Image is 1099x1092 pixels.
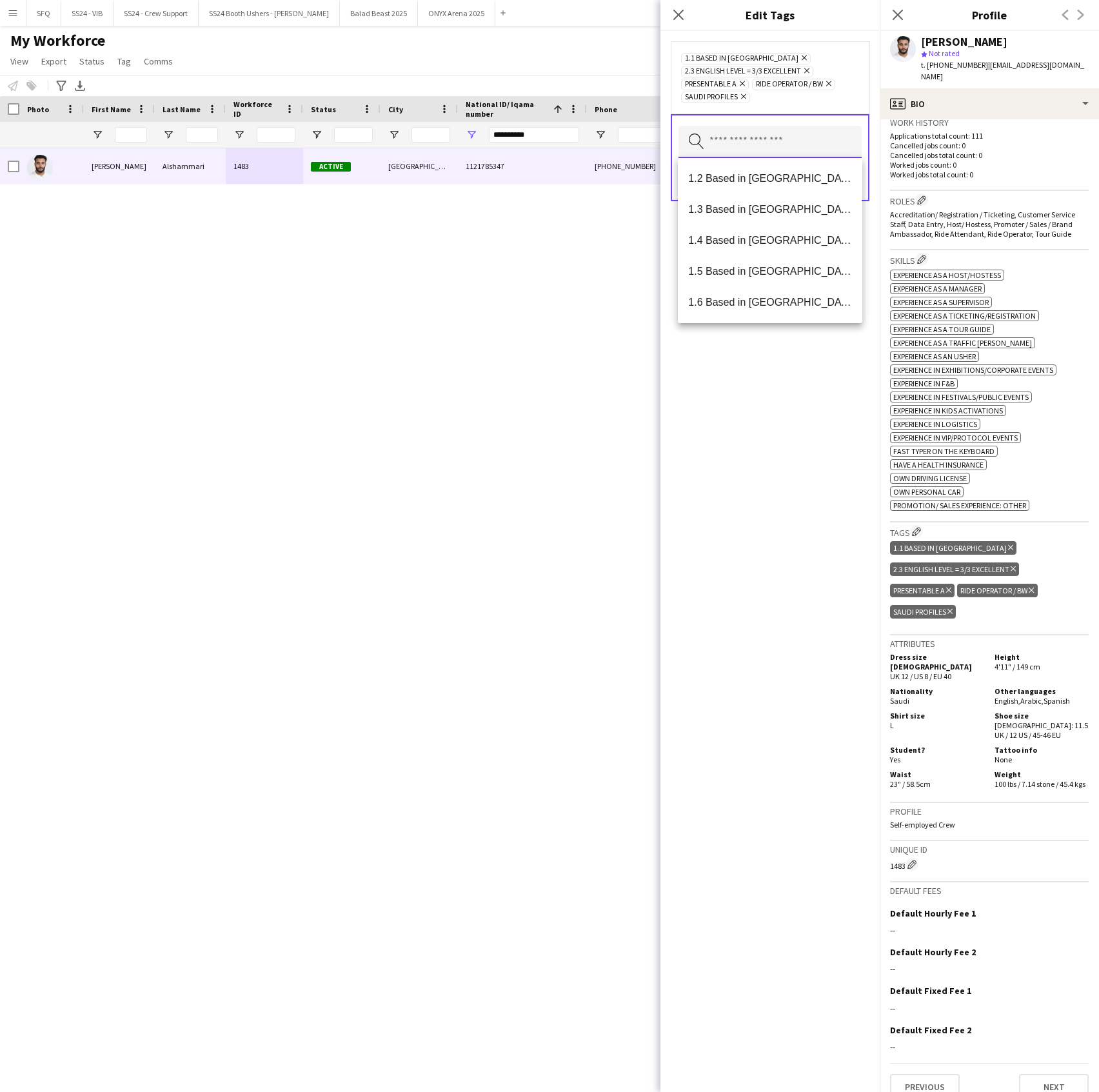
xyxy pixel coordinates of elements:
h5: Dress size [DEMOGRAPHIC_DATA] [890,652,984,671]
div: 1483 [226,148,303,184]
span: Experience as a Supervisor [893,297,989,307]
button: SS24 - VIB [61,1,114,26]
span: Experience in Kids Activations [893,406,1003,415]
button: Open Filter Menu [233,129,245,141]
div: [PERSON_NAME] [921,36,1007,48]
div: Alshammari [155,148,226,184]
div: Bio [880,88,1099,119]
button: SS24 Booth Ushers - [PERSON_NAME] [199,1,340,26]
span: Active [311,162,351,172]
span: View [10,55,28,67]
h3: Unique ID [890,844,1089,855]
span: Have a Health Insurance [893,460,984,470]
span: Workforce ID [233,99,280,119]
div: -- [890,963,1089,975]
h3: Edit Tags [660,6,880,23]
div: Saudi Profiles [890,605,956,619]
span: Saudi [890,696,909,706]
span: Experience in Logistics [893,419,977,429]
span: Experience as an Usher [893,352,976,361]
button: Open Filter Menu [311,129,322,141]
button: Open Filter Menu [163,129,174,141]
h5: Height [995,652,1089,662]
input: Last Name Filter Input [186,127,218,143]
p: Applications total count: 111 [890,131,1089,141]
button: Open Filter Menu [466,129,477,141]
button: SS24 - Crew Support [114,1,199,26]
h3: Default Fixed Fee 2 [890,1024,971,1036]
p: Worked jobs total count: 0 [890,170,1089,179]
h3: Work history [890,117,1089,128]
span: Experience as a Manager [893,284,982,293]
button: SFQ [26,1,61,26]
div: 1.1 Based in [GEOGRAPHIC_DATA] [890,541,1016,555]
h3: Profile [890,806,1089,817]
input: Workforce ID Filter Input [257,127,295,143]
span: First Name [92,104,131,114]
a: Export [36,53,72,70]
a: View [5,53,34,70]
p: Self-employed Crew [890,820,1089,829]
span: t. [PHONE_NUMBER] [921,60,988,70]
span: UK 12 / US 8 / EU 40 [890,671,951,681]
h5: Nationality [890,686,984,696]
span: Saudi Profiles [685,92,738,103]
button: Balad Beast 2025 [340,1,418,26]
h5: Student? [890,745,984,755]
p: Worked jobs count: 0 [890,160,1089,170]
div: [GEOGRAPHIC_DATA] [381,148,458,184]
span: Export [41,55,66,67]
p: Cancelled jobs count: 0 [890,141,1089,150]
span: National ID/ Iqama number [466,99,548,119]
button: Open Filter Menu [92,129,103,141]
h3: Default Hourly Fee 1 [890,908,976,919]
input: City Filter Input [411,127,450,143]
span: Experience in F&B [893,379,955,388]
span: 1.2 Based in [GEOGRAPHIC_DATA] [688,172,851,184]
span: 1.6 Based in [GEOGRAPHIC_DATA] [688,296,851,308]
h3: Roles [890,194,1089,207]
span: 1.5 Based in [GEOGRAPHIC_DATA] [688,265,851,277]
span: English , [995,696,1020,706]
a: Tag [112,53,136,70]
span: Status [79,55,104,67]
span: None [995,755,1012,764]
span: City [388,104,403,114]
span: 2.3 English Level = 3/3 Excellent [685,66,801,77]
div: [PHONE_NUMBER] [587,148,752,184]
app-action-btn: Advanced filters [54,78,69,94]
p: Cancelled jobs total count: 0 [890,150,1089,160]
img: Ali Alshammari [27,155,53,181]
span: Comms [144,55,173,67]
span: Photo [27,104,49,114]
span: Not rated [929,48,960,58]
h3: Tags [890,525,1089,539]
div: Ride operator / BW [957,584,1037,597]
div: [PERSON_NAME] [84,148,155,184]
span: Fast typer on the keyboard [893,446,995,456]
span: 1121785347 [466,161,504,171]
a: Comms [139,53,178,70]
div: -- [890,1041,1089,1053]
h5: Waist [890,769,984,779]
span: Accreditation/ Registration / Ticketing, Customer Service Staff, Data Entry, Host/ Hostess, Promo... [890,210,1075,239]
span: Phone [595,104,617,114]
span: 100 lbs / 7.14 stone / 45.4 kgs [995,779,1085,789]
span: Experience as a Traffic [PERSON_NAME] [893,338,1032,348]
app-action-btn: Export XLSX [72,78,88,94]
span: Experience as a Tour Guide [893,324,991,334]
span: 1.4 Based in [GEOGRAPHIC_DATA] [688,234,851,246]
span: Experience in Festivals/Public Events [893,392,1029,402]
input: National ID/ Iqama number Filter Input [489,127,579,143]
span: Tag [117,55,131,67]
span: 1.1 Based in [GEOGRAPHIC_DATA] [685,54,798,64]
span: 23" / 58.5cm [890,779,931,789]
span: Arabic , [1020,696,1044,706]
span: Spanish [1044,696,1070,706]
span: 4'11" / 149 cm [995,662,1040,671]
span: Yes [890,755,900,764]
h3: Default Fixed Fee 1 [890,985,971,997]
span: Presentable A [685,79,737,90]
div: -- [890,924,1089,936]
div: -- [890,1002,1089,1014]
